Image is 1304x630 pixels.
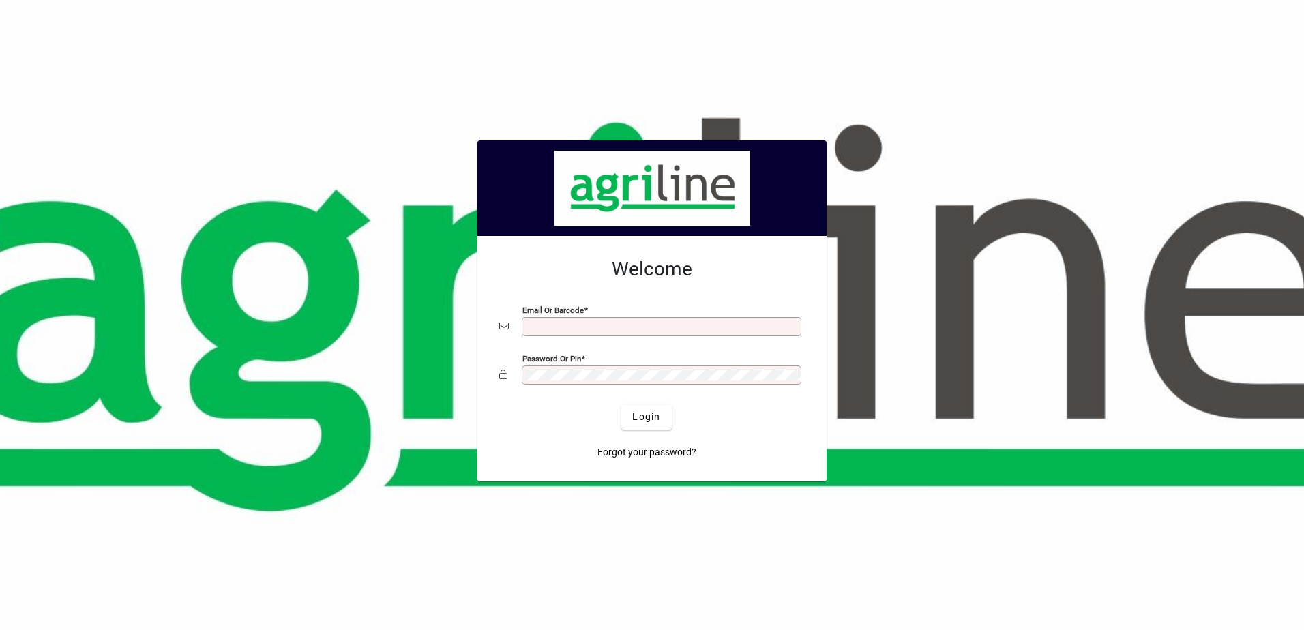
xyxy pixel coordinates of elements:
[522,353,581,363] mat-label: Password or Pin
[597,445,696,460] span: Forgot your password?
[499,258,805,281] h2: Welcome
[621,405,671,430] button: Login
[522,305,584,314] mat-label: Email or Barcode
[632,410,660,424] span: Login
[592,440,702,465] a: Forgot your password?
